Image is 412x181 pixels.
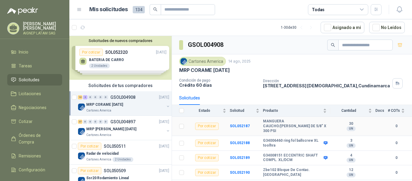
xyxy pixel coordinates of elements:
[133,6,145,13] span: 134
[7,150,62,162] a: Remisiones
[263,105,330,117] th: Producto
[263,119,327,133] b: MANGUERA CAUCHO/[PERSON_NAME] DE 5/8" X 300 PSI
[330,168,372,173] b: 12
[19,132,56,145] span: Órdenes de Compra
[263,168,327,177] b: Zbe102 Bloque De Contac. [GEOGRAPHIC_DATA]
[376,105,388,117] th: Docs
[230,108,255,113] span: Solicitud
[110,120,135,124] p: GSOL004897
[78,95,82,99] div: 10
[86,151,119,157] p: Radar de velocidad
[89,5,128,14] h1: Mis solicitudes
[195,169,219,176] div: Por cotizar
[78,152,85,160] img: Company Logo
[230,170,250,175] a: SOL052190
[104,144,126,148] p: SOL050511
[388,140,405,146] b: 0
[7,164,62,176] a: Configuración
[281,23,316,32] div: 1 - 30 de 30
[188,105,230,117] th: Estado
[321,22,364,33] button: Asignado a mi
[188,40,224,50] h3: GSOL004908
[153,7,157,11] span: search
[98,95,103,99] div: 0
[110,95,135,99] p: GSOL004908
[179,95,200,101] div: Solicitudes
[330,108,367,113] span: Cantidad
[228,59,251,64] p: 14 ago, 2025
[78,167,101,174] div: Por cotizar
[103,120,108,124] div: 0
[188,108,221,113] span: Estado
[23,31,62,35] p: AIGNEP LATAM SAS
[7,130,62,148] a: Órdenes de Compra
[78,94,170,113] a: 10 2 0 0 0 0 GSOL004908[DATE] Company LogoMRP CORAME [DATE]Cartones America
[330,138,372,143] b: 3
[19,49,28,55] span: Inicio
[23,22,62,30] p: [PERSON_NAME] [PERSON_NAME]
[347,143,356,148] div: UN
[159,144,169,149] p: [DATE]
[230,156,250,160] a: SOL052189
[263,79,390,83] p: Dirección
[331,43,335,47] span: search
[195,123,219,130] div: Por cotizar
[330,121,372,126] b: 30
[19,166,45,173] span: Configuración
[78,103,85,111] img: Company Logo
[88,120,93,124] div: 0
[312,6,325,13] div: Todas
[69,80,172,91] div: Solicitudes de tus compradores
[263,108,322,113] span: Producto
[330,105,376,117] th: Cantidad
[93,120,98,124] div: 0
[86,175,129,181] p: Ssr20 Rodamiento Lineal
[179,82,258,88] p: Crédito 60 días
[19,118,33,125] span: Cotizar
[263,153,322,163] b: G34008151 ECCENTRIC SHAFT COMPL. XL/DCM
[263,83,390,88] p: [STREET_ADDRESS] [DEMOGRAPHIC_DATA] , Cundinamarca
[388,155,405,161] b: 0
[388,123,405,129] b: 0
[19,76,40,83] span: Solicitudes
[179,57,226,66] div: Cartones America
[347,158,356,163] div: UN
[7,7,38,15] img: Logo peakr
[347,126,356,131] div: UN
[388,105,412,117] th: # COTs
[98,120,103,124] div: 0
[78,120,82,124] div: 27
[78,128,85,135] img: Company Logo
[7,88,62,99] a: Licitaciones
[69,140,172,165] a: Por cotizarSOL050511[DATE] Company LogoRadar de velocidadCartones America2 Unidades
[19,153,41,159] span: Remisiones
[7,116,62,127] a: Cotizar
[179,78,258,82] p: Condición de pago
[113,157,133,162] div: 2 Unidades
[159,95,169,100] p: [DATE]
[230,141,250,145] a: SOL052188
[179,67,230,73] p: MRP CORAME [DATE]
[69,36,172,80] div: Solicitudes de nuevos compradoresPor cotizarSOL052320[DATE] BATERIA DE CARRO2 UnidadesPor cotizar...
[7,46,62,58] a: Inicio
[78,118,170,137] a: 27 0 0 0 0 0 GSOL004897[DATE] Company LogoMRP [PERSON_NAME] [DATE]Cartones America
[263,138,322,148] b: G34006460 ring fol ballscrew XL toolhra
[93,95,98,99] div: 0
[180,58,187,65] img: Company Logo
[78,143,101,150] div: Por cotizar
[388,170,405,176] b: 0
[19,63,32,69] span: Tareas
[230,124,250,128] b: SOL052187
[103,95,108,99] div: 0
[330,153,372,158] b: 4
[19,90,41,97] span: Licitaciones
[388,108,400,113] span: # COTs
[86,126,136,132] p: MRP [PERSON_NAME] [DATE]
[86,102,123,108] p: MRP CORAME [DATE]
[7,102,62,113] a: Negociaciones
[159,168,169,174] p: [DATE]
[195,140,219,147] div: Por cotizar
